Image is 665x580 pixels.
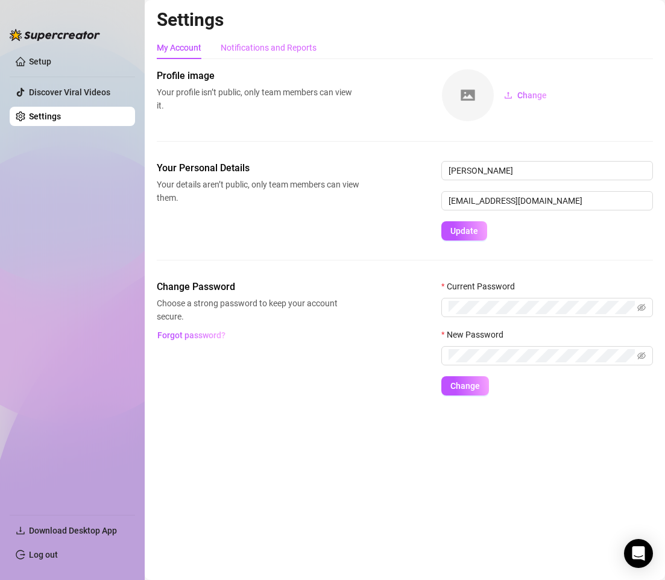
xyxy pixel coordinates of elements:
button: Forgot password? [157,326,225,345]
div: Notifications and Reports [221,41,317,54]
span: Change [450,381,480,391]
h2: Settings [157,8,653,31]
input: New Password [449,349,635,362]
span: Your profile isn’t public, only team members can view it. [157,86,359,112]
span: Forgot password? [157,330,225,340]
span: Change Password [157,280,359,294]
span: Your Personal Details [157,161,359,175]
input: Enter name [441,161,653,180]
span: Download Desktop App [29,526,117,535]
input: Current Password [449,301,635,314]
a: Setup [29,57,51,66]
div: My Account [157,41,201,54]
button: Change [494,86,556,105]
div: Open Intercom Messenger [624,539,653,568]
span: Profile image [157,69,359,83]
img: logo-BBDzfeDw.svg [10,29,100,41]
input: Enter new email [441,191,653,210]
button: Change [441,376,489,396]
img: square-placeholder.png [442,69,494,121]
span: Change [517,90,547,100]
span: eye-invisible [637,303,646,312]
span: upload [504,91,512,99]
span: Your details aren’t public, only team members can view them. [157,178,359,204]
span: eye-invisible [637,351,646,360]
a: Discover Viral Videos [29,87,110,97]
span: Update [450,226,478,236]
button: Update [441,221,487,241]
label: New Password [441,328,511,341]
span: download [16,526,25,535]
a: Settings [29,112,61,121]
label: Current Password [441,280,523,293]
span: Choose a strong password to keep your account secure. [157,297,359,323]
a: Log out [29,550,58,560]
